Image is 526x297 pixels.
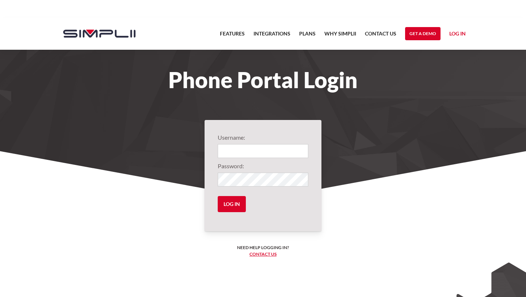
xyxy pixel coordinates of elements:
[56,72,470,88] h1: Phone Portal Login
[449,29,466,40] a: Log in
[218,133,308,142] label: Username:
[299,29,316,42] a: Plans
[218,162,308,170] label: Password:
[405,27,441,40] a: Get a Demo
[220,29,245,42] a: Features
[218,196,246,212] input: Log in
[365,29,396,42] a: Contact US
[249,251,277,257] a: Contact us
[63,30,136,38] img: Simplii
[218,133,308,218] form: Login
[324,29,356,42] a: Why Simplii
[254,29,290,42] a: Integrations
[56,18,136,50] a: home
[237,244,289,257] h6: Need help logging in? ‍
